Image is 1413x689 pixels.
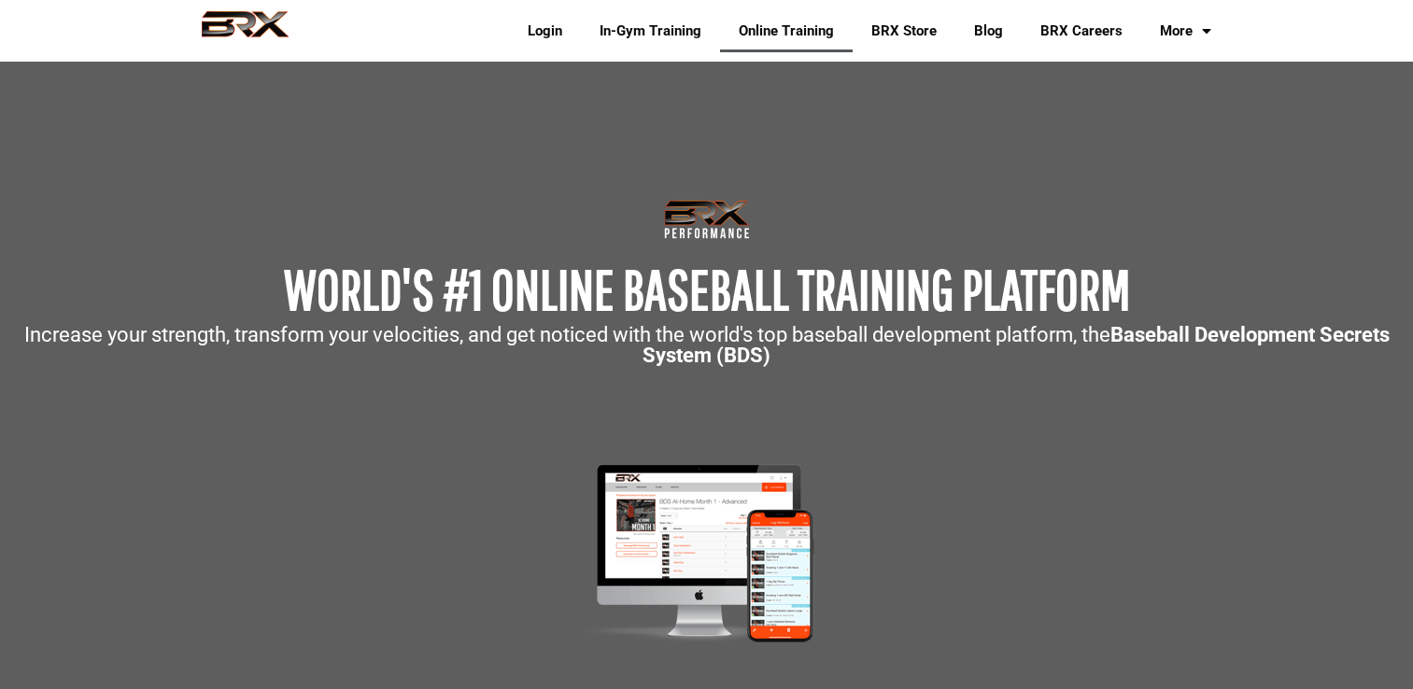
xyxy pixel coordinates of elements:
[1141,9,1230,52] a: More
[1022,9,1141,52] a: BRX Careers
[558,459,855,647] img: Mockup-2-large
[643,323,1390,367] strong: Baseball Development Secrets System (BDS)
[581,9,720,52] a: In-Gym Training
[720,9,853,52] a: Online Training
[284,257,1130,321] span: WORLD'S #1 ONLINE BASEBALL TRAINING PLATFORM
[661,196,753,243] img: Transparent-Black-BRX-Logo-White-Performance
[853,9,955,52] a: BRX Store
[184,10,306,51] img: BRX Performance
[955,9,1022,52] a: Blog
[9,325,1404,366] p: Increase your strength, transform your velocities, and get noticed with the world's top baseball ...
[509,9,581,52] a: Login
[495,9,1230,52] div: Navigation Menu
